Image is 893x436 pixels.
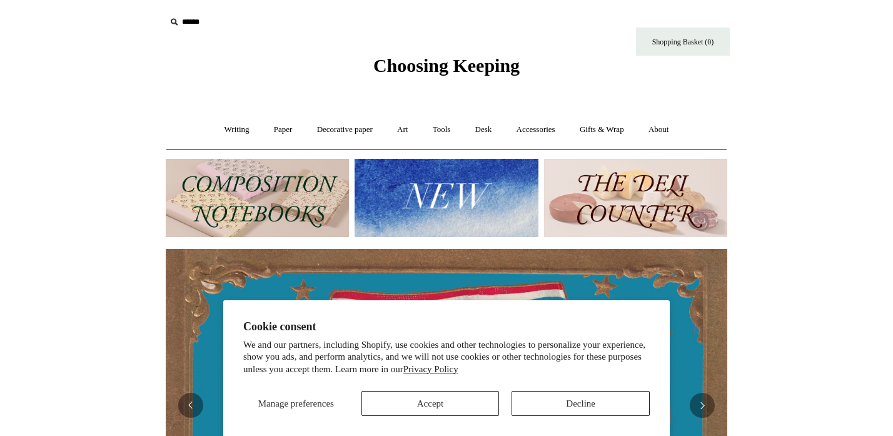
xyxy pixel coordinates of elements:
a: About [637,113,680,146]
a: Privacy Policy [403,364,458,374]
img: The Deli Counter [544,159,727,237]
p: We and our partners, including Shopify, use cookies and other technologies to personalize your ex... [243,339,650,376]
a: Accessories [505,113,567,146]
a: Writing [213,113,261,146]
button: Manage preferences [243,391,349,416]
a: Shopping Basket (0) [636,28,730,56]
a: Art [386,113,419,146]
a: Desk [464,113,503,146]
button: Next [690,393,715,418]
a: Choosing Keeping [373,65,520,74]
img: 202302 Composition ledgers.jpg__PID:69722ee6-fa44-49dd-a067-31375e5d54ec [166,159,349,237]
span: Manage preferences [258,398,334,408]
a: Tools [421,113,462,146]
a: Decorative paper [306,113,384,146]
span: Choosing Keeping [373,55,520,76]
a: Gifts & Wrap [568,113,635,146]
a: Paper [263,113,304,146]
button: Decline [512,391,650,416]
button: Accept [361,391,500,416]
img: New.jpg__PID:f73bdf93-380a-4a35-bcfe-7823039498e1 [355,159,538,237]
button: Previous [178,393,203,418]
h2: Cookie consent [243,320,650,333]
